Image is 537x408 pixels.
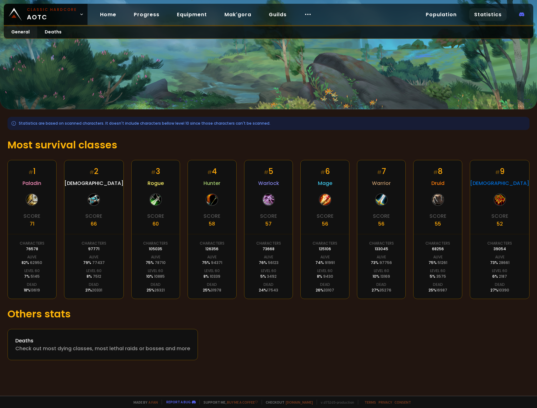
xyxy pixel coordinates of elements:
div: Alive [320,254,330,260]
span: 3492 [267,274,277,279]
small: Classic Hardcore [27,7,77,12]
div: 71 [30,220,34,228]
div: 8 % [317,274,333,279]
a: Privacy [379,400,392,405]
div: Dead [207,282,217,287]
span: Rogue [148,179,164,187]
div: Dead [151,282,161,287]
div: 73 % [490,260,509,266]
div: Score [85,212,102,220]
div: Level 60 [430,268,445,274]
span: Paladin [23,179,41,187]
div: 125106 [319,246,331,252]
span: [DEMOGRAPHIC_DATA] [470,179,529,187]
span: 56123 [268,260,279,265]
div: Alive [89,254,98,260]
div: 21 % [85,287,102,293]
span: 77437 [92,260,105,265]
div: 133045 [375,246,388,252]
span: Mage [318,179,332,187]
div: 75 % [202,260,222,266]
div: 4 [207,166,217,177]
div: Dead [89,282,99,287]
span: 9430 [323,274,333,279]
div: 82 % [22,260,42,266]
span: Druid [431,179,444,187]
span: 10390 [498,287,509,293]
span: [DEMOGRAPHIC_DATA] [64,179,123,187]
span: 28661 [499,260,509,265]
a: Equipment [172,8,212,21]
div: Score [373,212,390,220]
span: 13619 [30,287,40,293]
div: 39054 [494,246,506,252]
div: Alive [27,254,37,260]
div: 76578 [26,246,38,252]
div: 6 [320,166,330,177]
div: Score [491,212,508,220]
span: 10885 [154,274,165,279]
small: # [320,169,325,176]
div: Level 60 [204,268,220,274]
div: 56 [378,220,384,228]
div: 105035 [149,246,162,252]
small: # [264,169,268,176]
div: Alive [207,254,217,260]
span: 94371 [211,260,222,265]
div: 27 % [490,287,509,293]
div: 5 [264,166,273,177]
span: Checkout [262,400,313,405]
div: Dead [320,282,330,287]
div: 9 [495,166,504,177]
div: Score [203,212,220,220]
a: Progress [129,8,164,21]
div: 2 [89,166,98,177]
div: 126356 [205,246,218,252]
div: 25 % [147,287,165,293]
div: 75 % [146,260,166,266]
span: 17543 [267,287,278,293]
div: 25 % [429,287,447,293]
span: 16987 [436,287,447,293]
a: [DOMAIN_NAME] [286,400,313,405]
div: Alive [264,254,273,260]
a: Statistics [469,8,507,21]
div: Level 60 [317,268,333,274]
div: Alive [377,254,386,260]
div: 97771 [88,246,99,252]
a: Deaths [37,26,69,38]
a: Classic HardcoreAOTC [4,4,88,25]
span: 51261 [438,260,447,265]
div: 73668 [263,246,274,252]
div: Characters [82,241,106,246]
h1: Most survival classes [8,137,529,152]
span: Warrior [372,179,391,187]
div: Score [317,212,334,220]
div: 79 % [83,260,105,266]
span: 33107 [324,287,334,293]
div: 6 % [492,274,507,279]
span: 31978 [211,287,221,293]
div: Deaths [15,337,190,345]
span: 26321 [154,287,165,293]
span: Warlock [258,179,279,187]
span: 62950 [30,260,42,265]
div: 58 [209,220,215,228]
div: Level 60 [86,268,102,274]
div: Score [429,212,446,220]
div: Characters [256,241,281,246]
h1: Others stats [8,306,529,321]
small: # [28,169,33,176]
div: 74 % [315,260,335,266]
span: 91991 [325,260,335,265]
div: Dead [495,282,505,287]
small: # [495,169,500,176]
div: 25 % [203,287,221,293]
small: # [207,169,212,176]
div: Level 60 [492,268,507,274]
small: # [151,169,156,176]
div: Score [147,212,164,220]
div: 56 [322,220,328,228]
span: Made by [130,400,158,405]
a: Report a bug [166,400,191,404]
